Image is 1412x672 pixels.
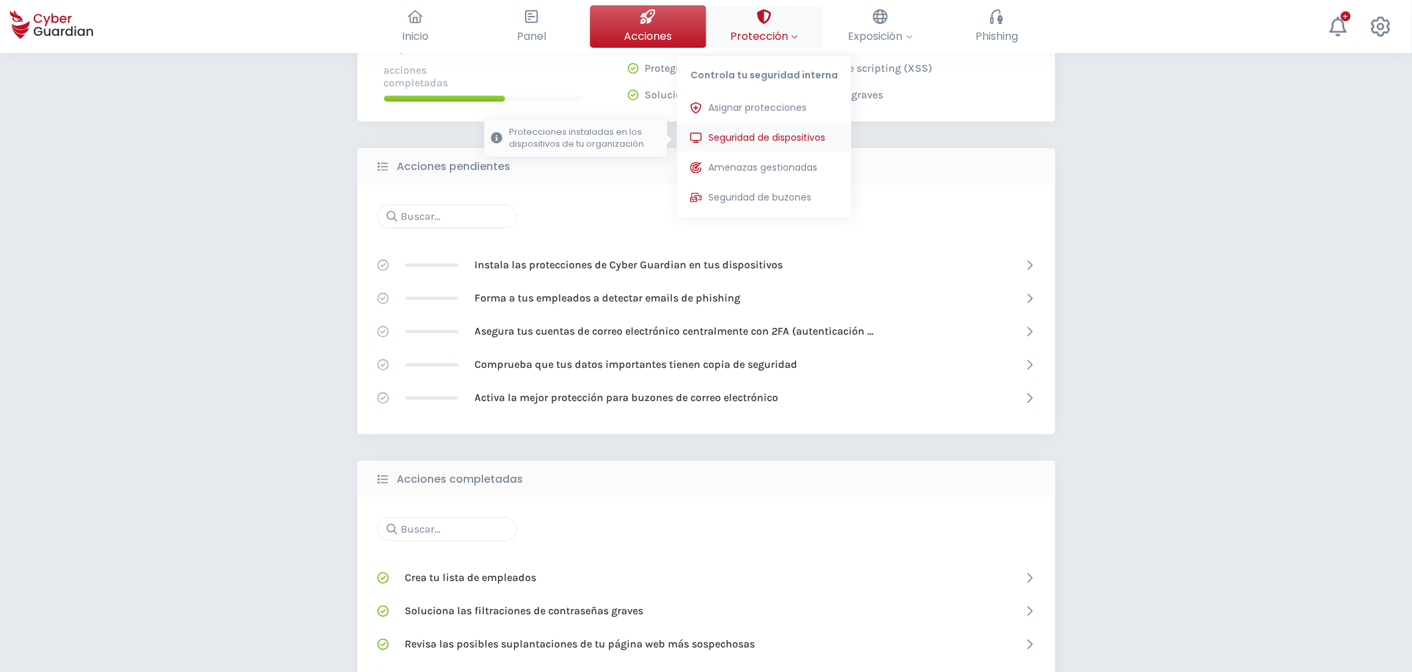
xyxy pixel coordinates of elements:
[509,126,660,150] p: Protecciones instaladas en los dispositivos de tu organización.
[384,76,581,89] p: completadas
[730,28,798,44] span: Protección
[624,28,672,44] span: Acciones
[1341,11,1351,21] div: +
[677,95,851,122] button: Asignar protecciones
[402,28,429,44] span: Inicio
[677,125,851,151] button: Seguridad de dispositivosProtecciones instaladas en los dispositivos de tu organización.
[475,390,779,405] p: Activa la mejor protección para buzones de correo electrónico
[384,31,400,56] h1: 8
[708,101,807,115] span: Asignar protecciones
[405,570,537,585] p: Crea tu lista de empleados
[645,62,933,75] p: Protege tu página de ataques de cross-site scripting (XSS)
[397,159,511,175] b: Acciones pendientes
[475,258,783,272] p: Instala las protecciones de Cyber Guardian en tus dispositivos
[823,5,939,48] button: Exposición
[645,88,884,102] p: Soluciona las filtraciones de contraseñas graves
[405,604,644,618] p: Soluciona las filtraciones de contraseñas graves
[677,185,851,211] button: Seguridad de buzones
[677,56,851,88] p: Controla tu seguridad interna
[397,471,524,487] b: Acciones completadas
[357,5,474,48] button: Inicio
[590,5,706,48] button: Acciones
[377,205,517,228] input: Buscar...
[708,131,825,145] span: Seguridad de dispositivos
[474,5,590,48] button: Panel
[708,191,811,205] span: Seguridad de buzones
[939,5,1055,48] button: Phishing
[475,357,798,372] p: Comprueba que tus datos importantes tienen copia de seguridad
[475,324,874,339] p: Asegura tus cuentas de correo electrónico centralmente con 2FA (autenticación de doble factor)
[975,28,1018,44] span: Phishing
[708,161,817,175] span: Amenazas gestionadas
[849,28,913,44] span: Exposición
[377,517,517,541] input: Buscar...
[706,5,823,48] button: ProtecciónControla tu seguridad internaAsignar proteccionesSeguridad de dispositivosProtecciones ...
[384,64,581,76] p: acciones
[405,637,756,651] p: Revisa las posibles suplantaciones de tu página web más sospechosas
[517,28,546,44] span: Panel
[475,291,741,305] p: Forma a tus empleados a detectar emails de phishing
[677,155,851,181] button: Amenazas gestionadas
